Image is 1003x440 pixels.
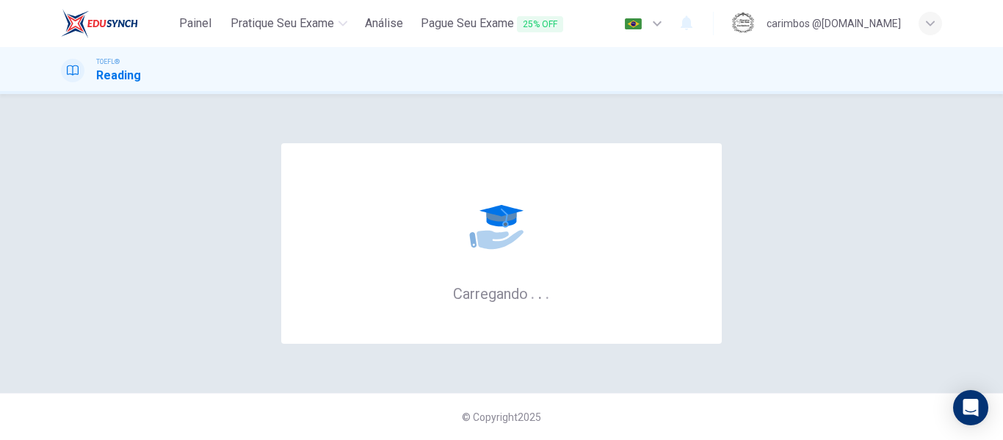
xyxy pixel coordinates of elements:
h6: Carregando [453,284,550,303]
img: pt [624,18,642,29]
h6: . [537,280,543,304]
span: Análise [365,15,403,32]
button: Pratique seu exame [225,10,353,37]
img: Profile picture [731,12,755,35]
span: TOEFL® [96,57,120,67]
button: Análise [359,10,409,37]
span: Pague Seu Exame [421,15,563,33]
span: © Copyright 2025 [462,411,541,423]
h1: Reading [96,67,141,84]
button: Painel [172,10,219,37]
h6: . [545,280,550,304]
h6: . [530,280,535,304]
a: EduSynch logo [61,9,172,38]
span: 25% OFF [517,16,563,32]
button: Pague Seu Exame25% OFF [415,10,569,37]
div: Open Intercom Messenger [953,390,988,425]
img: EduSynch logo [61,9,138,38]
div: carimbos @[DOMAIN_NAME] [767,15,901,32]
span: Pratique seu exame [231,15,334,32]
span: Painel [179,15,211,32]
